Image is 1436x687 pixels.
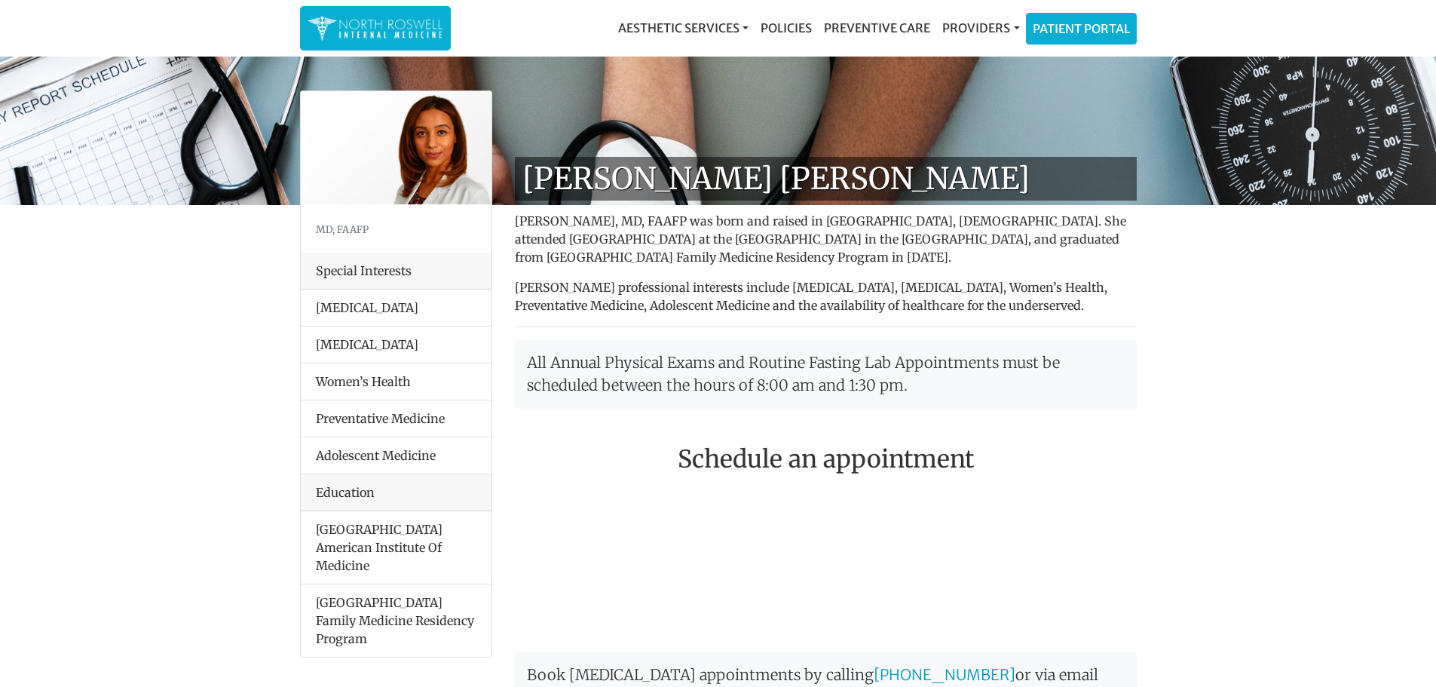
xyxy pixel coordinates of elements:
[755,13,818,43] a: Policies
[301,474,491,511] div: Education
[301,400,491,437] li: Preventative Medicine
[936,13,1025,43] a: Providers
[301,363,491,400] li: Women’s Health
[612,13,755,43] a: Aesthetic Services
[301,584,491,657] li: [GEOGRAPHIC_DATA] Family Medicine Residency Program
[515,278,1137,314] p: [PERSON_NAME] professional interests include [MEDICAL_DATA], [MEDICAL_DATA], Women’s Health, Prev...
[301,290,491,327] li: [MEDICAL_DATA]
[301,91,491,204] img: Dr. Farah Mubarak Ali MD, FAAFP
[301,326,491,363] li: [MEDICAL_DATA]
[308,14,443,43] img: North Roswell Internal Medicine
[515,157,1137,201] h1: [PERSON_NAME] [PERSON_NAME]
[301,253,491,290] div: Special Interests
[874,665,1015,684] a: [PHONE_NUMBER]
[301,511,491,584] li: [GEOGRAPHIC_DATA] American Institute Of Medicine
[301,437,491,474] li: Adolescent Medicine
[515,339,1137,409] p: All Annual Physical Exams and Routine Fasting Lab Appointments must be scheduled between the hour...
[1027,14,1136,44] a: Patient Portal
[515,445,1137,474] h2: Schedule an appointment
[515,212,1137,266] p: [PERSON_NAME], MD, FAAFP was born and raised in [GEOGRAPHIC_DATA], [DEMOGRAPHIC_DATA]. She attend...
[316,223,369,235] small: MD, FAAFP
[818,13,936,43] a: Preventive Care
